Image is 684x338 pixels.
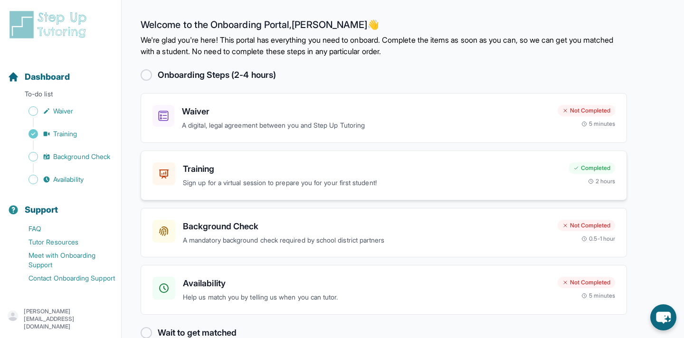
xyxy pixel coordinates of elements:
div: 5 minutes [581,292,615,300]
p: Sign up for a virtual session to prepare you for your first student! [183,178,561,188]
h2: Onboarding Steps (2-4 hours) [158,68,276,82]
a: FAQ [8,222,121,235]
a: Background CheckA mandatory background check required by school district partnersNot Completed0.5... [141,208,627,258]
a: WaiverA digital, legal agreement between you and Step Up TutoringNot Completed5 minutes [141,93,627,143]
button: [PERSON_NAME][EMAIL_ADDRESS][DOMAIN_NAME] [8,308,114,330]
a: Contact Onboarding Support [8,272,121,285]
button: Support [4,188,117,220]
h3: Availability [183,277,550,290]
div: 2 hours [588,178,616,185]
h3: Background Check [183,220,550,233]
span: Availability [53,175,84,184]
h2: Welcome to the Onboarding Portal, [PERSON_NAME] 👋 [141,19,627,34]
a: Waiver [8,104,121,118]
h3: Training [183,162,561,176]
a: Meet with Onboarding Support [8,249,121,272]
img: logo [8,9,92,40]
a: Dashboard [8,70,70,84]
button: chat-button [650,304,676,330]
p: Help us match you by telling us when you can tutor. [183,292,550,303]
span: Waiver [53,106,73,116]
span: Background Check [53,152,110,161]
div: 0.5-1 hour [581,235,615,243]
p: A digital, legal agreement between you and Step Up Tutoring [182,120,550,131]
div: 5 minutes [581,120,615,128]
a: Training [8,127,121,141]
p: [PERSON_NAME][EMAIL_ADDRESS][DOMAIN_NAME] [24,308,114,330]
a: Tutor Resources [8,235,121,249]
span: Dashboard [25,70,70,84]
span: Support [25,203,58,216]
div: Not Completed [558,105,615,116]
a: TrainingSign up for a virtual session to prepare you for your first student!Completed2 hours [141,150,627,200]
p: We're glad you're here! This portal has everything you need to onboard. Complete the items as soo... [141,34,627,57]
p: To-do list [4,89,117,103]
button: Dashboard [4,55,117,87]
div: Not Completed [558,277,615,288]
a: Background Check [8,150,121,163]
span: Training [53,129,77,139]
h3: Waiver [182,105,550,118]
a: AvailabilityHelp us match you by telling us when you can tutor.Not Completed5 minutes [141,265,627,315]
div: Not Completed [558,220,615,231]
a: Availability [8,173,121,186]
div: Completed [569,162,615,174]
p: A mandatory background check required by school district partners [183,235,550,246]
